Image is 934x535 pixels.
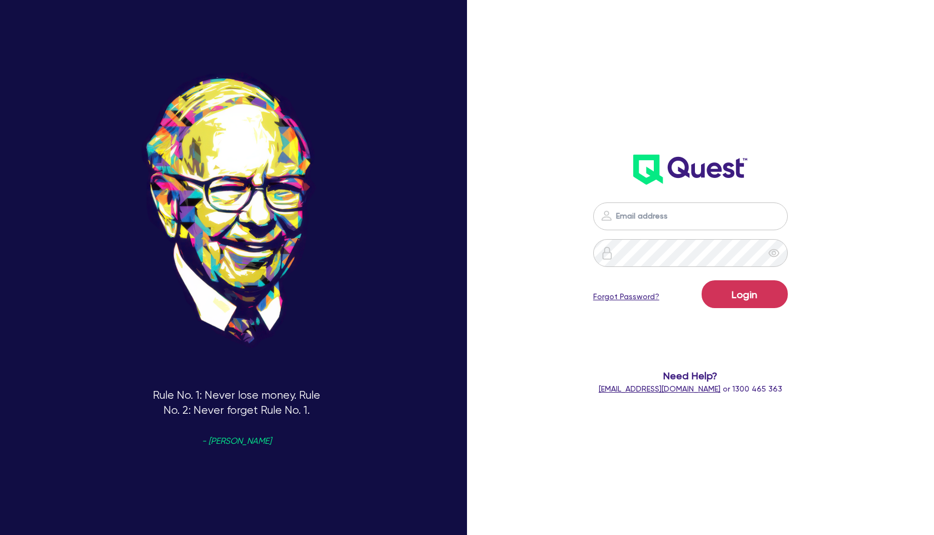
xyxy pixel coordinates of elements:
span: Need Help? [568,368,813,383]
input: Email address [593,202,788,230]
a: [EMAIL_ADDRESS][DOMAIN_NAME] [599,384,721,393]
button: Login [702,280,788,308]
a: Forgot Password? [593,291,659,303]
img: icon-password [600,246,614,260]
span: - [PERSON_NAME] [202,437,271,445]
img: icon-password [600,209,613,222]
span: eye [768,247,779,259]
span: or 1300 465 363 [599,384,782,393]
img: wH2k97JdezQIQAAAABJRU5ErkJggg== [633,155,747,185]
